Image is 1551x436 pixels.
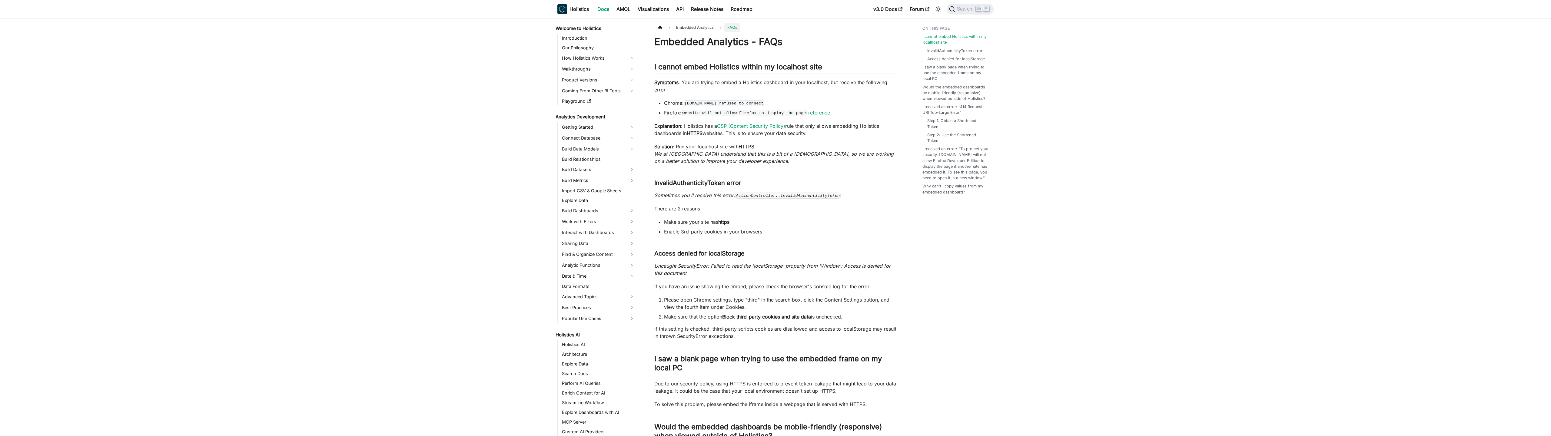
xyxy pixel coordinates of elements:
a: Work with Filters [560,217,637,226]
a: AMQL [613,4,634,14]
code: ActionController::InvalidAuthenticityToken [735,193,841,199]
p: : Holistics has a rule that only allows embedding Holistics dashboards in websites. This is to en... [654,122,898,137]
a: Visualizations [634,4,673,14]
a: Holistics AI [554,331,637,339]
code: website will not allow Firefox to display the page [682,110,807,116]
span: FAQs [724,23,740,32]
span: Search [955,6,976,12]
a: v3.0 Docs [870,4,906,14]
em: Sometimes you'll receive this error: [654,192,841,198]
a: How Holistics Works [560,53,637,63]
nav: Docs sidebar [551,18,642,436]
a: Home page [654,23,666,32]
a: I saw a blank page when trying to use the embedded frame on my local PC [922,64,990,82]
a: Streamline Workflow [560,398,637,407]
a: Forum [906,4,933,14]
p: To solve this problem, please embed the iframe inside a webpage that is served with HTTPS. [654,401,898,408]
a: Best Practices [560,303,637,312]
a: Getting Started [560,122,637,132]
a: Explore Dashboards with AI [560,408,637,417]
a: Perform AI Queries [560,379,637,388]
h2: I cannot embed Holistics within my localhost site [654,62,898,74]
a: reference [808,110,830,116]
a: Custom AI Providers [560,428,637,436]
p: If you have an issue showing the embed, please check the browser's console log for the error: [654,283,898,290]
kbd: K [983,6,989,12]
a: Walkthroughs [560,64,637,74]
li: Make sure that the option is unchecked. [664,313,898,320]
a: Playground [560,97,637,105]
a: Step 2: Use the Shortened Token [927,132,988,144]
p: There are 2 reasons [654,205,898,212]
em: We at [GEOGRAPHIC_DATA] understand that this is a bit of a [DEMOGRAPHIC_DATA], so we are working ... [654,151,894,164]
a: I received an error: "To protect your security, [DOMAIN_NAME] will not allow Firefox Developer Ed... [922,146,990,181]
a: Analytics Development [554,113,637,121]
button: Search (Ctrl+K) [947,4,994,15]
a: Introduction [560,34,637,42]
a: Import CSV & Google Sheets [560,187,637,195]
h1: Embedded Analytics - FAQs [654,36,898,48]
a: Advanced Topics [560,292,637,302]
a: Interact with Dashboards [560,228,637,237]
button: Switch between dark and light mode (currently light mode) [933,4,943,14]
p: : You are trying to embed a Holistics dashboard in your localhost, but receive the following error [654,79,898,93]
a: I received an error: “414 Request-URI Too-Large Error” [922,104,990,115]
li: Firefox: [664,109,898,116]
strong: Symptoms [654,79,679,85]
a: Connect Database [560,133,637,143]
li: Enable 3rd-party cookies in your browsers [664,228,898,235]
a: Docs [594,4,613,14]
a: Step 1: Obtain a Shortened Token [927,118,988,129]
a: Sharing Data [560,239,637,248]
a: Access denied for localStorage [927,56,985,62]
code: [DOMAIN_NAME] refused to connect [684,100,764,106]
a: MCP Server [560,418,637,426]
a: Data Formats [560,282,637,291]
a: Build Data Models [560,144,637,154]
a: API [673,4,687,14]
a: Date & Time [560,271,637,281]
h3: Access denied for localStorage [654,250,898,257]
a: Build Datasets [560,165,637,174]
p: : Run your localhost site with . [654,143,898,165]
strong: Block third-party cookies and site data [722,314,811,320]
a: CSP (Content Security Policy) [717,123,785,129]
li: Chrome: [664,99,898,107]
p: Due to our security policy, using HTTPS is enforced to prevent token leakage that might lead to y... [654,380,898,395]
h2: I saw a blank page when trying to use the embedded frame on my local PC [654,354,898,375]
strong: HTTPS [739,144,754,150]
h3: InvalidAuthenticityToken error [654,179,898,187]
a: Build Metrics [560,176,637,185]
img: Holistics [557,4,567,14]
a: InvalidAuthenticityToken error [927,48,982,54]
a: Enrich Context for AI [560,389,637,397]
li: Make sure your site has [664,218,898,226]
a: Build Dashboards [560,206,637,216]
strong: Explanation [654,123,681,129]
strong: HTTPS [687,130,702,136]
strong: Solution [654,144,673,150]
a: Coming From Other BI Tools [560,86,637,96]
span: Embedded Analytics [673,23,717,32]
a: Architecture [560,350,637,358]
a: Search Docs [560,369,637,378]
li: Please open Chrome settings, type "third" in the search box, click the Content Settings button, a... [664,296,898,311]
a: Build Relationships [560,155,637,163]
a: Roadmap [727,4,756,14]
a: HolisticsHolistics [557,4,589,14]
nav: Breadcrumbs [654,23,898,32]
a: Explore Data [560,360,637,368]
a: Popular Use Cases [560,314,637,323]
p: If this setting is checked, third-party scripts cookies are disallowed and access to localStorage... [654,325,898,340]
a: Holistics AI [560,340,637,349]
a: Release Notes [687,4,727,14]
a: I cannot embed Holistics within my localhost site [922,34,990,45]
a: Would the embedded dashboards be mobile-friendly (responsive) when viewed outside of Holistics? [922,84,990,102]
a: Analytic Functions [560,260,637,270]
a: Product Versions [560,75,637,85]
a: Welcome to Holistics [554,24,637,33]
em: Uncaught SecurityError: Failed to read the 'localStorage' property from 'Window': Access is denie... [654,263,891,276]
a: Our Philosophy [560,44,637,52]
a: Explore Data [560,196,637,205]
b: Holistics [570,5,589,13]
